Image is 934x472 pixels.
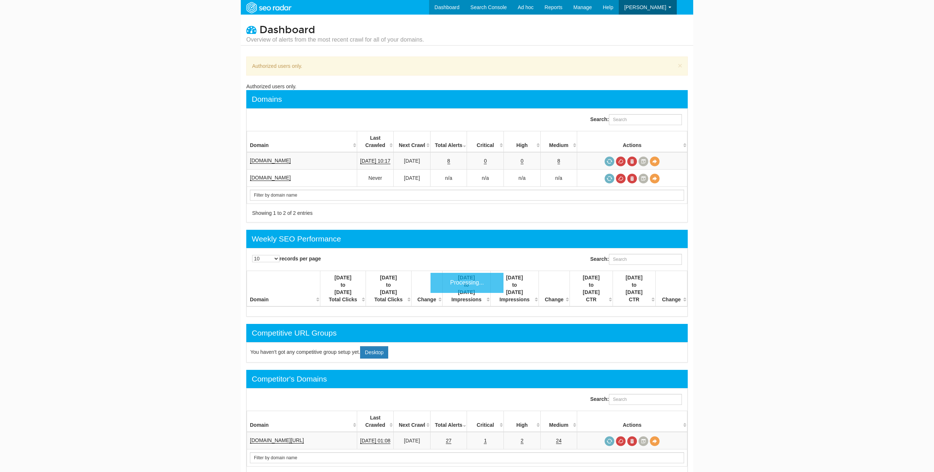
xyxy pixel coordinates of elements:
div: Processing... [431,273,503,293]
th: Critical: activate to sort column descending [467,131,504,152]
small: Overview of alerts from the most recent crawl for all of your domains. [246,36,424,44]
a: Cancel in-progress audit [616,436,626,446]
label: Search: [590,254,682,265]
span: Search Console [470,4,507,10]
i:  [246,24,256,35]
a: View Domain Overview [650,436,660,446]
div: Domains [252,94,282,105]
a: Delete most recent audit [627,156,637,166]
th: Last Crawled: activate to sort column descending [357,411,394,432]
a: [DATE] 01:08 [360,438,390,444]
a: 24 [556,438,562,444]
img: SEORadar [243,1,294,14]
td: Never [357,170,394,187]
a: Delete most recent audit [627,436,637,446]
a: Request a crawl [605,436,614,446]
a: 0 [484,158,487,164]
input: Search [250,452,684,463]
th: Domain: activate to sort column ascending [247,411,357,432]
span: Ad hoc [518,4,534,10]
span: Reports [545,4,563,10]
td: n/a [467,170,504,187]
span: Manage [574,4,592,10]
span: Request a crawl [605,174,614,183]
input: Search: [609,254,682,265]
th: Medium: activate to sort column descending [540,411,577,432]
th: Actions: activate to sort column ascending [577,131,687,152]
a: View Domain Overview [650,174,660,183]
th: Domain: activate to sort column ascending [247,131,357,152]
span: Help [603,4,613,10]
a: Crawl History [638,174,648,183]
div: Authorized users only. [246,83,688,90]
th: Change [539,271,570,307]
label: Search: [590,114,682,125]
input: Search [250,190,684,201]
td: n/a [504,170,541,187]
th: Change [411,271,443,307]
td: [DATE] [394,170,431,187]
td: n/a [430,170,467,187]
a: Desktop [360,346,388,359]
th: Next Crawl: activate to sort column descending [394,131,431,152]
a: 0 [521,158,524,164]
div: Authorized users only. [246,57,688,76]
th: [DATE] to [DATE] Impressions [490,271,539,307]
div: Competitor's Domains [252,374,327,384]
a: [DATE] 10:17 [360,158,390,164]
div: You haven't got any competitive group setup yet. [246,342,688,363]
th: High: activate to sort column descending [504,131,541,152]
a: 2 [521,438,524,444]
a: Cancel in-progress audit [616,156,626,166]
th: Change [656,271,687,307]
span: Dashboard [259,24,315,36]
th: Domain [247,271,320,307]
th: [DATE] to [DATE] Impressions [443,271,491,307]
td: [DATE] [394,432,431,449]
td: n/a [540,170,577,187]
th: Last Crawled: activate to sort column descending [357,131,394,152]
label: Search: [590,394,682,405]
td: [DATE] [394,152,431,170]
a: [DOMAIN_NAME] [250,175,291,181]
a: View Domain Overview [650,156,660,166]
input: Search: [609,394,682,405]
th: [DATE] to [DATE] Total Clicks [320,271,366,307]
a: [DOMAIN_NAME] [250,158,291,164]
th: [DATE] to [DATE] CTR [570,271,613,307]
span: [PERSON_NAME] [624,4,666,10]
label: records per page [252,255,321,262]
th: Medium: activate to sort column descending [540,131,577,152]
a: Crawl History [638,156,648,166]
select: records per page [252,255,279,262]
input: Search: [609,114,682,125]
a: 8 [557,158,560,164]
th: Critical: activate to sort column descending [467,411,504,432]
a: 1 [484,438,487,444]
a: 27 [446,438,452,444]
th: High: activate to sort column descending [504,411,541,432]
a: Crawl History [638,436,648,446]
button: × [678,62,682,69]
a: Cancel in-progress audit [616,174,626,183]
th: Actions: activate to sort column ascending [577,411,687,432]
th: [DATE] to [DATE] Total Clicks [366,271,411,307]
a: Delete most recent audit [627,174,637,183]
div: Weekly SEO Performance [252,233,341,244]
a: Request a crawl [605,156,614,166]
a: 8 [447,158,450,164]
th: Total Alerts: activate to sort column ascending [430,131,467,152]
a: [DOMAIN_NAME][URL] [250,437,304,444]
th: [DATE] to [DATE] CTR [613,271,656,307]
div: Showing 1 to 2 of 2 entries [252,209,458,217]
th: Next Crawl: activate to sort column descending [394,411,431,432]
div: Competitive URL Groups [252,328,337,338]
th: Total Alerts: activate to sort column ascending [430,411,467,432]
